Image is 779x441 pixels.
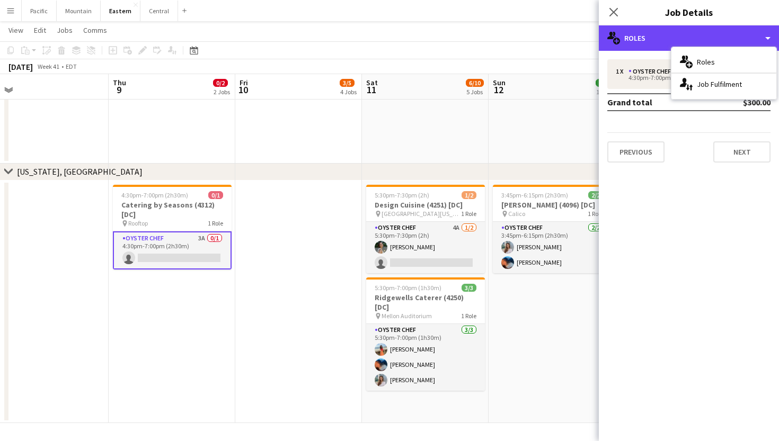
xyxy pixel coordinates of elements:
span: View [8,25,23,35]
span: 9 [111,84,126,96]
span: 4:30pm-7:00pm (2h30m) [121,191,188,199]
a: Comms [79,23,111,37]
app-job-card: 5:30pm-7:00pm (1h30m)3/3Ridgewells Caterer (4250) [DC] Mellon Auditorium1 RoleOyster Chef3/35:30p... [366,277,485,391]
span: 0/2 [213,79,228,87]
span: 5:30pm-7:30pm (2h) [375,191,429,199]
div: 1 x [616,68,628,75]
span: Week 41 [35,62,61,70]
app-card-role: Oyster Chef3A0/14:30pm-7:00pm (2h30m) [113,231,232,269]
span: 6/10 [466,79,484,87]
span: 3/5 [340,79,355,87]
div: [DATE] [8,61,33,72]
span: Roles [697,57,715,67]
span: [GEOGRAPHIC_DATA][US_STATE] ([GEOGRAPHIC_DATA], [GEOGRAPHIC_DATA]) [382,210,461,218]
div: 5 Jobs [466,88,483,96]
span: 3:45pm-6:15pm (2h30m) [501,191,568,199]
span: 3/3 [462,284,476,292]
h3: Job Details [599,5,779,19]
button: Central [140,1,178,21]
div: Job Fulfilment [671,74,776,95]
span: 11 [365,84,378,96]
span: Calico [508,210,525,218]
span: Sun [493,78,506,87]
app-card-role: Oyster Chef3/35:30pm-7:00pm (1h30m)[PERSON_NAME][PERSON_NAME][PERSON_NAME] [366,324,485,391]
td: $300.00 [708,94,771,111]
a: Jobs [52,23,77,37]
span: 10 [238,84,248,96]
span: 1/2 [462,191,476,199]
div: EDT [66,62,77,70]
span: 0/1 [208,191,223,199]
span: Edit [34,25,46,35]
app-card-role: Oyster Chef4A1/25:30pm-7:30pm (2h)[PERSON_NAME] [366,222,485,273]
a: View [4,23,28,37]
button: Mountain [57,1,101,21]
h3: Ridgewells Caterer (4250) [DC] [366,293,485,312]
h3: Catering by Seasons (4312) [DC] [113,200,232,219]
span: Comms [83,25,107,35]
div: [US_STATE], [GEOGRAPHIC_DATA] [17,166,143,177]
div: 1 Job [596,88,610,96]
app-job-card: 5:30pm-7:30pm (2h)1/2Design Cuisine (4251) [DC] [GEOGRAPHIC_DATA][US_STATE] ([GEOGRAPHIC_DATA], [... [366,185,485,273]
span: Thu [113,78,126,87]
span: 1 Role [208,219,223,227]
div: 4 Jobs [340,88,357,96]
button: Pacific [22,1,57,21]
div: 2 Jobs [214,88,230,96]
app-job-card: 3:45pm-6:15pm (2h30m)2/2[PERSON_NAME] (4096) [DC] Calico1 RoleOyster Chef2/23:45pm-6:15pm (2h30m)... [493,185,612,273]
span: 1 Role [461,312,476,320]
span: Rooftop [128,219,148,227]
h3: [PERSON_NAME] (4096) [DC] [493,200,612,210]
div: Oyster Chef [628,68,675,75]
span: Jobs [57,25,73,35]
app-card-role: Oyster Chef2/23:45pm-6:15pm (2h30m)[PERSON_NAME][PERSON_NAME] [493,222,612,273]
td: Grand total [607,94,708,111]
span: Sat [366,78,378,87]
button: Previous [607,141,665,163]
span: 2/2 [588,191,603,199]
app-job-card: 4:30pm-7:00pm (2h30m)0/1Catering by Seasons (4312) [DC] Rooftop1 RoleOyster Chef3A0/14:30pm-7:00p... [113,185,232,269]
span: 5:30pm-7:00pm (1h30m) [375,284,441,292]
span: 1 Role [461,210,476,218]
span: Fri [240,78,248,87]
span: Mellon Auditorium [382,312,432,320]
div: Roles [599,25,779,51]
span: 12 [491,84,506,96]
a: Edit [30,23,50,37]
div: 4:30pm-7:00pm (2h30m) [616,75,751,80]
button: Eastern [101,1,140,21]
span: 1 Role [588,210,603,218]
h3: Design Cuisine (4251) [DC] [366,200,485,210]
button: Next [713,141,771,163]
span: 2/2 [596,79,610,87]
